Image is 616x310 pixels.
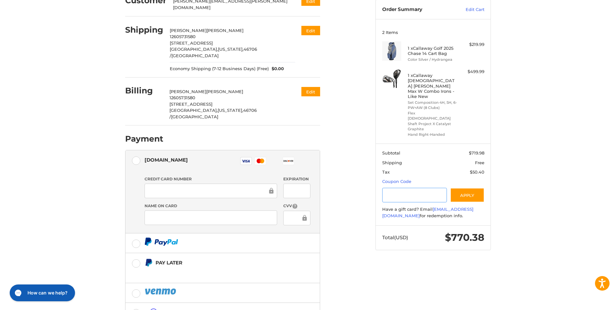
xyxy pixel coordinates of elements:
div: $499.99 [459,69,484,75]
span: [PERSON_NAME] [170,28,207,33]
div: Have a gift card? Email for redemption info. [382,206,484,219]
span: [GEOGRAPHIC_DATA], [169,108,218,113]
li: Set Composition 4H, 5H, 6-PW+AW (8 Clubs) [408,100,457,111]
span: Economy Shipping (7-12 Business Days) (Free) [170,66,269,72]
span: [STREET_ADDRESS] [170,40,213,46]
span: [US_STATE], [218,47,243,52]
li: Shaft Project X Catalyst Graphite [408,121,457,132]
span: [GEOGRAPHIC_DATA], [170,47,218,52]
label: CVV [283,203,310,209]
label: Name on Card [145,203,277,209]
span: [US_STATE], [218,108,243,113]
span: Shipping [382,160,402,165]
button: Apply [450,188,484,202]
span: $719.98 [469,150,484,155]
iframe: Gorgias live chat messenger [6,282,77,304]
h4: 1 x Callaway [DEMOGRAPHIC_DATA] [PERSON_NAME] Max W Combo Irons - Like New [408,73,457,99]
a: [EMAIL_ADDRESS][DOMAIN_NAME] [382,207,473,218]
a: Edit Cart [452,6,484,13]
span: [PERSON_NAME] [206,89,243,94]
h2: Billing [125,86,163,96]
div: Pay Later [156,257,279,268]
span: Tax [382,169,390,175]
div: $219.99 [459,41,484,48]
span: [GEOGRAPHIC_DATA] [171,114,218,119]
input: Gift Certificate or Coupon Code [382,188,447,202]
span: [STREET_ADDRESS] [169,102,212,107]
span: [PERSON_NAME] [207,28,243,33]
label: Credit Card Number [145,176,277,182]
h3: Order Summary [382,6,452,13]
iframe: PayPal Message 2 [145,269,280,275]
span: $50.40 [470,169,484,175]
button: Edit [301,26,320,35]
h3: 2 Items [382,30,484,35]
span: Free [475,160,484,165]
span: [PERSON_NAME] [169,89,206,94]
img: Pay Later icon [145,259,153,267]
div: [DOMAIN_NAME] [145,155,188,165]
label: Expiration [283,176,310,182]
img: PayPal icon [145,287,178,295]
a: Coupon Code [382,179,411,184]
span: [GEOGRAPHIC_DATA] [171,53,219,58]
span: 46706 / [169,108,257,119]
button: Edit [301,87,320,96]
span: $770.38 [445,231,484,243]
span: 46706 / [170,47,257,58]
span: Subtotal [382,150,400,155]
h2: Shipping [125,25,163,35]
span: $0.00 [269,66,284,72]
li: Hand Right-Handed [408,132,457,137]
li: Flex [DEMOGRAPHIC_DATA] [408,111,457,121]
h4: 1 x Callaway Golf 2025 Chase 14 Cart Bag [408,46,457,56]
span: 12605731580 [170,34,196,39]
span: Total (USD) [382,234,408,241]
img: PayPal icon [145,238,178,246]
span: 12605731580 [169,95,195,100]
li: Color Silver / Hydrangea [408,57,457,62]
h2: Payment [125,134,163,144]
